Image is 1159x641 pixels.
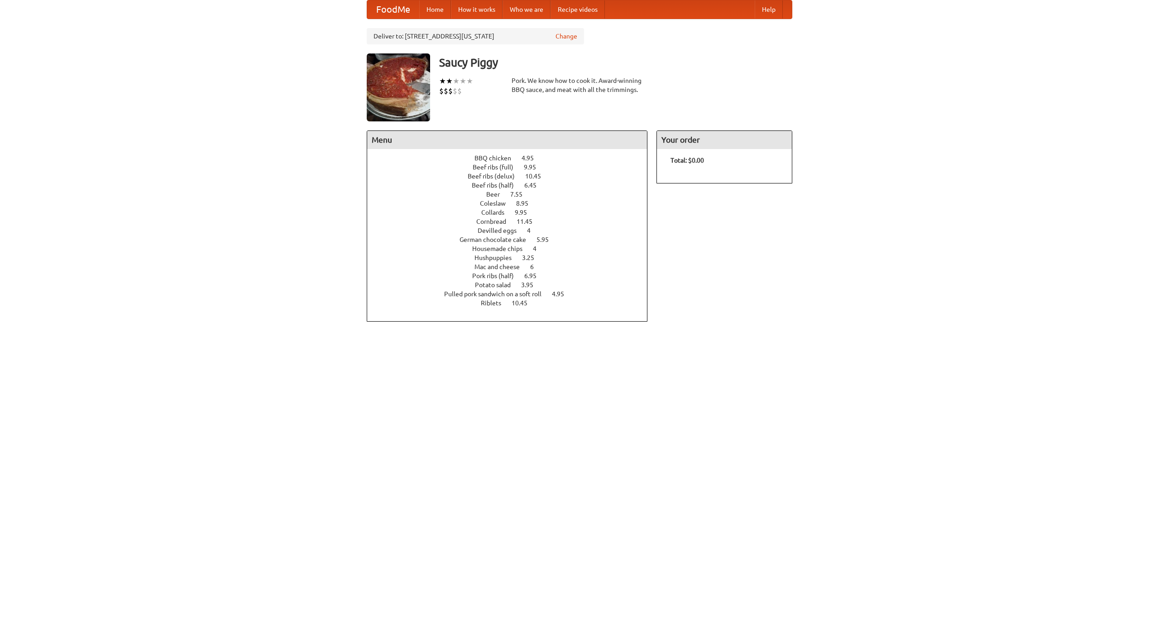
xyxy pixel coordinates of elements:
a: Beef ribs (delux) 10.45 [468,173,558,180]
a: Beer 7.55 [486,191,539,198]
a: Housemade chips 4 [472,245,553,252]
span: Collards [481,209,513,216]
a: Home [419,0,451,19]
span: Beef ribs (full) [473,164,522,171]
span: 6.95 [524,272,546,280]
span: BBQ chicken [474,154,520,162]
span: Pork ribs (half) [472,272,523,280]
span: Cornbread [476,218,515,225]
a: Hushpuppies 3.25 [474,254,551,261]
span: 4 [527,227,540,234]
a: Devilled eggs 4 [478,227,547,234]
li: $ [448,86,453,96]
span: Riblets [481,299,510,307]
span: 5.95 [536,236,558,243]
span: Housemade chips [472,245,532,252]
a: Collards 9.95 [481,209,544,216]
span: Coleslaw [480,200,515,207]
span: 10.45 [525,173,550,180]
span: 11.45 [517,218,541,225]
span: Mac and cheese [474,263,529,270]
span: Beer [486,191,509,198]
li: $ [444,86,448,96]
span: German chocolate cake [460,236,535,243]
h4: Your order [657,131,792,149]
span: 3.25 [522,254,543,261]
span: 6 [530,263,543,270]
a: Pork ribs (half) 6.95 [472,272,553,280]
a: FoodMe [367,0,419,19]
li: ★ [460,76,466,86]
a: Potato salad 3.95 [475,281,550,289]
span: Beef ribs (half) [472,182,523,189]
li: ★ [439,76,446,86]
a: BBQ chicken 4.95 [474,154,551,162]
li: $ [457,86,462,96]
a: Who we are [503,0,551,19]
li: ★ [453,76,460,86]
span: 8.95 [516,200,537,207]
span: 3.95 [521,281,542,289]
span: 9.95 [524,164,545,171]
li: ★ [466,76,473,86]
b: Total: $0.00 [670,157,704,164]
img: angular.jpg [367,53,430,121]
span: Potato salad [475,281,520,289]
a: Help [755,0,783,19]
h3: Saucy Piggy [439,53,792,72]
div: Pork. We know how to cook it. Award-winning BBQ sauce, and meat with all the trimmings. [512,76,647,94]
span: 4 [533,245,546,252]
span: 4.95 [552,290,573,298]
span: Beef ribs (delux) [468,173,524,180]
li: $ [453,86,457,96]
span: Pulled pork sandwich on a soft roll [444,290,551,298]
span: Hushpuppies [474,254,521,261]
span: 6.45 [524,182,546,189]
a: Pulled pork sandwich on a soft roll 4.95 [444,290,581,298]
h4: Menu [367,131,647,149]
a: How it works [451,0,503,19]
span: 4.95 [522,154,543,162]
span: 9.95 [515,209,536,216]
a: Coleslaw 8.95 [480,200,545,207]
li: ★ [446,76,453,86]
span: 7.55 [510,191,532,198]
div: Deliver to: [STREET_ADDRESS][US_STATE] [367,28,584,44]
a: Recipe videos [551,0,605,19]
span: Devilled eggs [478,227,526,234]
a: Cornbread 11.45 [476,218,549,225]
a: Beef ribs (half) 6.45 [472,182,553,189]
a: Change [556,32,577,41]
li: $ [439,86,444,96]
a: Beef ribs (full) 9.95 [473,164,553,171]
a: German chocolate cake 5.95 [460,236,565,243]
span: 10.45 [512,299,536,307]
a: Mac and cheese 6 [474,263,551,270]
a: Riblets 10.45 [481,299,544,307]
